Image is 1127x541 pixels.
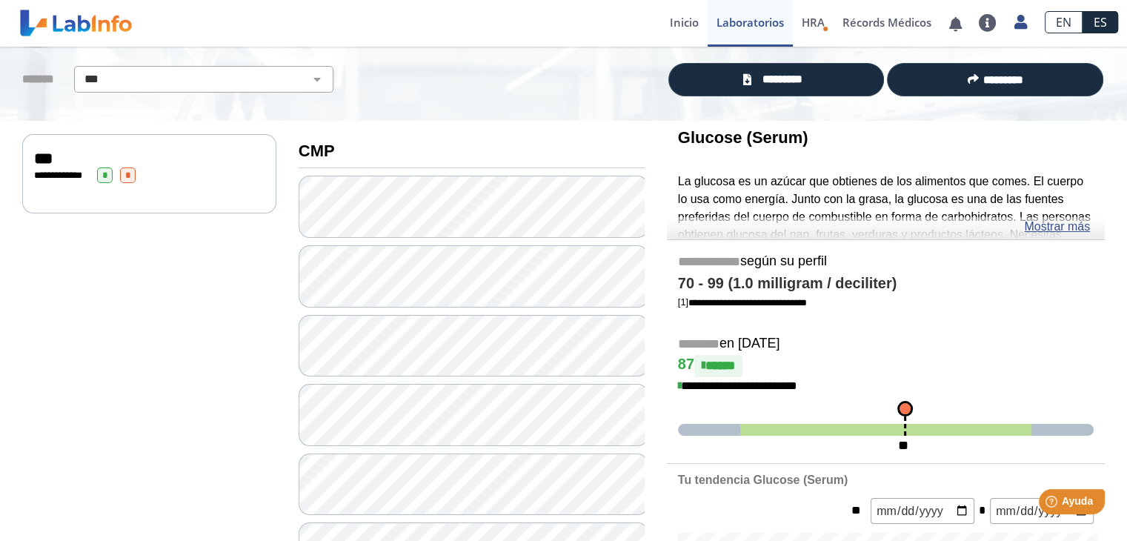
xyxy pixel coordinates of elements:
[995,483,1111,525] iframe: Help widget launcher
[678,128,808,147] b: Glucose (Serum)
[871,498,974,524] input: mm/dd/yyyy
[678,355,1094,377] h4: 87
[990,498,1094,524] input: mm/dd/yyyy
[678,173,1094,296] p: La glucosa es un azúcar que obtienes de los alimentos que comes. El cuerpo lo usa como energía. J...
[1045,11,1083,33] a: EN
[678,474,848,486] b: Tu tendencia Glucose (Serum)
[678,253,1094,270] h5: según su perfil
[678,296,807,308] a: [1]
[678,336,1094,353] h5: en [DATE]
[678,275,1094,293] h4: 70 - 99 (1.0 milligram / deciliter)
[802,15,825,30] span: HRA
[1024,218,1090,236] a: Mostrar más
[299,142,335,160] b: CMP
[1083,11,1118,33] a: ES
